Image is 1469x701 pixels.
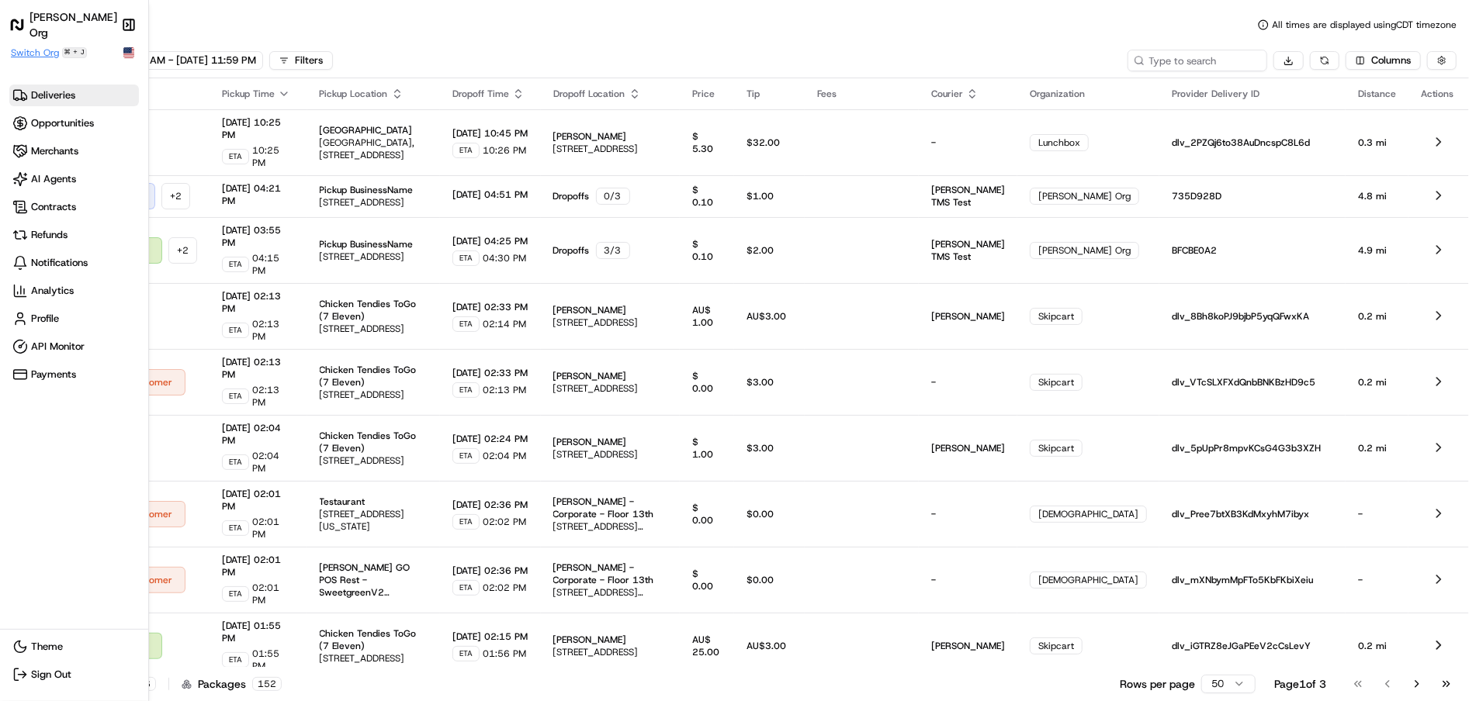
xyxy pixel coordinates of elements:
span: [STREET_ADDRESS] [553,646,639,658]
span: $0.00 [747,508,774,520]
div: Organization [1030,88,1147,100]
div: + 2 [168,237,197,264]
span: Switch Org [11,47,59,59]
span: [DATE] 02:13 PM [222,290,295,315]
span: [STREET_ADDRESS] [553,448,639,461]
span: [DATE] 04:51 PM [452,188,528,201]
a: Merchants [9,140,139,162]
div: ETA [222,257,249,272]
span: dlv_VTcSLXFXdQnbBNKBzHD9c5 [1172,376,1315,388]
span: dlv_iGTRZ8eJGaPEeV2cCsLevY [1172,640,1311,652]
div: ETA [222,652,249,668]
span: 0.2 mi [1358,442,1387,454]
span: [DATE] 04:21 PM [222,182,295,207]
div: Actions [1421,88,1457,100]
div: ETA [222,388,249,404]
span: 01:56 PM [483,647,526,660]
span: [STREET_ADDRESS] [553,382,639,395]
span: [STREET_ADDRESS] [320,652,405,665]
span: - [931,136,936,149]
span: $2.00 [747,244,774,257]
span: 0.3 mi [1358,136,1387,149]
span: [DATE] 02:04 PM [222,422,295,447]
div: Lunchbox [1030,134,1089,151]
span: $3.00 [747,442,774,454]
a: Contracts [9,196,139,218]
div: ETA [452,382,480,398]
a: Deliveries [9,85,139,106]
span: [PERSON_NAME] - Corporate - Floor 13th [553,561,654,586]
span: [GEOGRAPHIC_DATA] [320,124,413,136]
span: Contracts [31,200,76,214]
div: ETA [222,520,249,536]
input: Type to search [1128,50,1267,71]
span: Columns [1371,54,1411,67]
span: [DATE] 02:36 PM [452,499,528,511]
a: API Monitor [9,336,139,357]
div: Provider Delivery ID [1172,88,1333,100]
span: Opportunities [31,116,94,130]
span: - [931,574,936,586]
span: 02:01 PM [252,582,295,606]
button: Filters [269,51,333,70]
span: Chicken Tendies ToGo (7 Eleven) [320,627,417,652]
span: 02:04 PM [483,450,526,462]
span: AU$3.00 [747,310,786,323]
div: ETA [222,323,249,338]
div: ETA [452,448,480,464]
span: [DATE] 02:15 PM [452,630,528,643]
a: Analytics [9,280,139,302]
div: Packages [182,676,282,692]
span: $ 1.00 [692,436,713,461]
button: Theme [9,636,139,658]
span: $ 0.10 [692,238,713,263]
span: $3.00 [747,376,774,388]
a: AI Agents [9,168,139,190]
span: [DATE] 10:25 PM [222,116,295,141]
span: [STREET_ADDRESS][US_STATE] [553,520,644,545]
span: Deliveries [31,88,75,102]
span: [DATE] 02:33 PM [452,367,528,379]
span: Merchants [31,144,78,158]
a: [PERSON_NAME] Org [9,9,117,40]
span: All times are displayed using CDT timezone [1272,19,1457,31]
span: [DATE] 02:13 PM [222,356,295,381]
span: Dropoffs [553,190,590,202]
span: 02:02 PM [483,516,526,528]
span: 01:55 PM [252,647,295,672]
span: [STREET_ADDRESS][US_STATE] [553,586,644,611]
span: 02:02 PM [483,582,526,594]
span: [DATE] 10:45 PM [452,127,528,140]
span: Chicken Tendies ToGo (7 Eleven) [320,364,417,388]
span: 02:01 PM [252,516,295,540]
span: AU$ 25.00 [692,634,719,658]
span: Dropoff Location [553,88,625,100]
span: [PERSON_NAME] [931,640,1005,652]
span: dlv_2PZQj6to38AuDncspC8L6d [1172,136,1310,149]
span: Pickup BusinessName [320,184,414,196]
span: AU$ 1.00 [692,304,713,329]
span: [PERSON_NAME] GO POS Rest - SweetgreenV2 [320,561,411,599]
span: $ 0.00 [692,370,713,395]
span: 0.2 mi [1358,376,1387,388]
div: ETA [452,143,480,158]
a: Refunds [9,224,139,246]
span: [DATE] 04:25 PM [452,235,528,247]
div: 152 [252,677,282,691]
div: ETA [452,580,480,596]
span: dlv_5pUpPr8mpvKCsG4G3b3XZH [1172,442,1321,454]
div: Skipcart [1030,374,1083,391]
div: Tip [747,88,792,100]
span: Analytics [31,284,74,298]
span: [STREET_ADDRESS] [320,250,405,263]
div: ETA [452,514,480,530]
span: 4.9 mi [1358,244,1387,257]
span: 02:14 PM [483,318,526,330]
span: [DATE] 03:55 PM [222,224,295,249]
div: Page 1 of 3 [1274,676,1326,692]
span: 04:15 PM [252,252,295,277]
span: [PERSON_NAME] - Corporate - Floor 13th [553,496,654,520]
button: Switch Org⌘+J [11,47,87,59]
div: Filters [295,54,323,67]
p: Rows per page [1120,676,1195,692]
